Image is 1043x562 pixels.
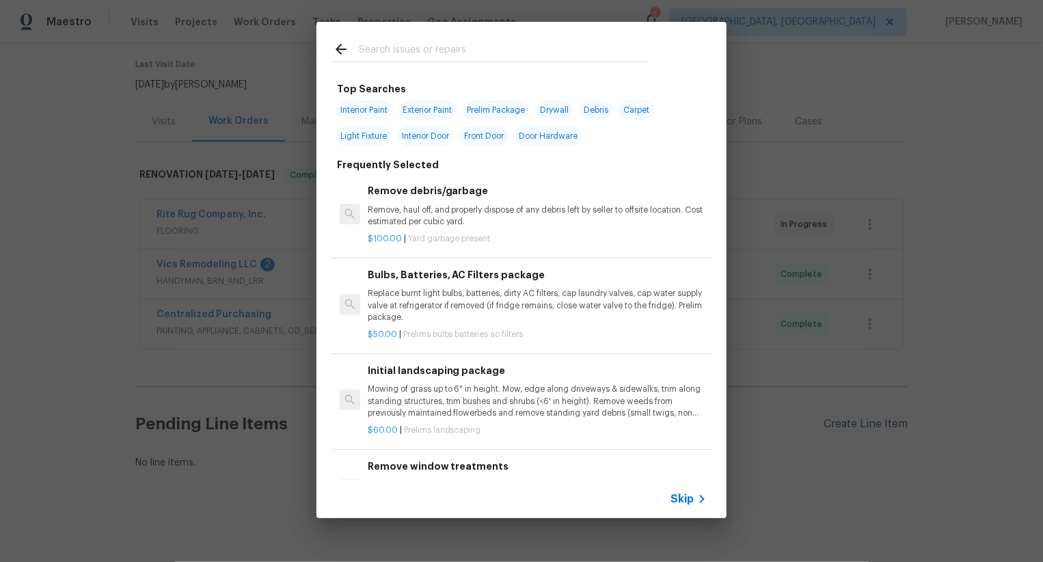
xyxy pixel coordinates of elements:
[368,459,707,474] h6: Remove window treatments
[336,101,392,120] span: Interior Paint
[359,41,649,62] input: Search issues or repairs
[368,384,707,418] p: Mowing of grass up to 6" in height. Mow, edge along driveways & sidewalks, trim along standing st...
[368,363,707,378] h6: Initial landscaping package
[368,233,707,245] p: |
[368,329,707,340] p: |
[398,126,453,146] span: Interior Door
[403,330,524,338] span: Prelims bulbs batteries ac filters
[368,183,707,198] h6: Remove debris/garbage
[536,101,573,120] span: Drywall
[460,126,508,146] span: Front Door
[368,235,402,243] span: $100.00
[619,101,653,120] span: Carpet
[368,288,707,323] p: Replace burnt light bulbs, batteries, dirty AC filters, cap laundry valves, cap water supply valv...
[337,81,406,96] h6: Top Searches
[670,492,694,506] span: Skip
[398,101,456,120] span: Exterior Paint
[368,425,707,436] p: |
[336,126,391,146] span: Light Fixture
[368,330,397,338] span: $50.00
[408,235,491,243] span: Yard garbage present
[368,204,707,228] p: Remove, haul off, and properly dispose of any debris left by seller to offsite location. Cost est...
[368,267,707,282] h6: Bulbs, Batteries, AC Filters package
[404,426,481,434] span: Prelims landscaping
[337,157,439,172] h6: Frequently Selected
[580,101,612,120] span: Debris
[515,126,582,146] span: Door Hardware
[368,426,398,434] span: $60.00
[463,101,529,120] span: Prelim Package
